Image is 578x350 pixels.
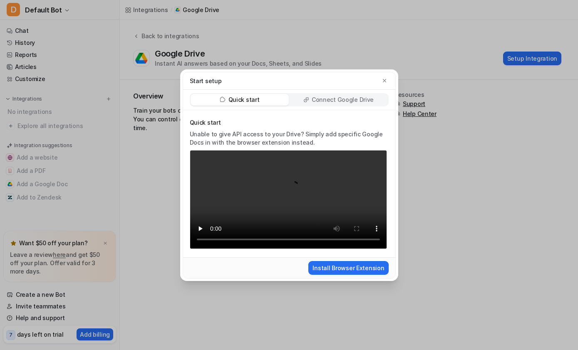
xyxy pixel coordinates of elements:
[308,261,388,275] button: Install Browser Extension
[190,118,387,127] p: Quick start
[190,130,387,147] p: Unable to give API access to your Drive? Simply add specific Google Docs in with the browser exte...
[312,96,374,104] p: Connect Google Drive
[190,150,387,249] video: Your browser does not support the video tag.
[190,76,222,85] p: Start setup
[228,96,260,104] p: Quick start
